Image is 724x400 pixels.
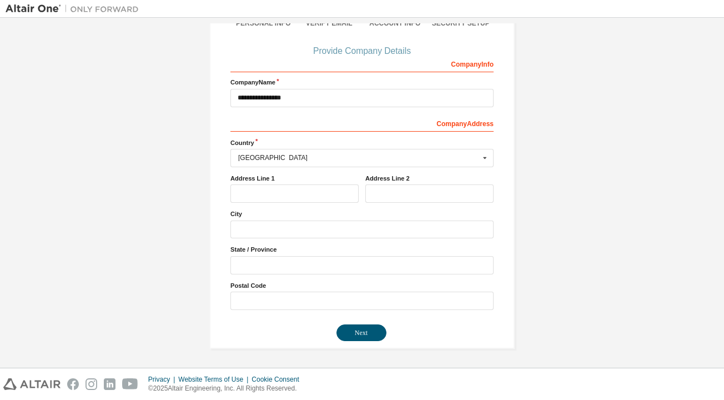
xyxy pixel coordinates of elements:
[336,324,386,341] button: Next
[230,114,494,132] div: Company Address
[67,378,79,390] img: facebook.svg
[230,209,494,218] label: City
[230,174,359,183] label: Address Line 1
[362,19,428,28] div: Account Info
[148,375,178,384] div: Privacy
[230,78,494,87] label: Company Name
[252,375,305,384] div: Cookie Consent
[230,138,494,147] label: Country
[230,281,494,290] label: Postal Code
[365,174,494,183] label: Address Line 2
[230,54,494,72] div: Company Info
[230,19,296,28] div: Personal Info
[428,19,494,28] div: Security Setup
[296,19,363,28] div: Verify Email
[230,48,494,54] div: Provide Company Details
[178,375,252,384] div: Website Terms of Use
[230,245,494,254] label: State / Province
[122,378,138,390] img: youtube.svg
[3,378,61,390] img: altair_logo.svg
[86,378,97,390] img: instagram.svg
[6,3,144,14] img: Altair One
[104,378,115,390] img: linkedin.svg
[148,384,306,393] p: © 2025 Altair Engineering, Inc. All Rights Reserved.
[238,154,480,161] div: [GEOGRAPHIC_DATA]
